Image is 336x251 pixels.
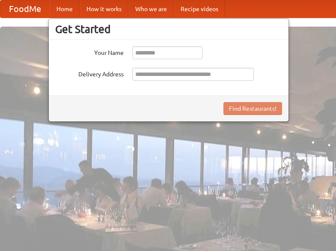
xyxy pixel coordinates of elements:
[174,0,225,18] a: Recipe videos
[55,23,282,36] h3: Get Started
[0,0,50,18] a: FoodMe
[80,0,128,18] a: How it works
[50,0,80,18] a: Home
[55,46,124,57] label: Your Name
[223,102,282,115] button: Find Restaurants!
[55,68,124,79] label: Delivery Address
[128,0,174,18] a: Who we are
